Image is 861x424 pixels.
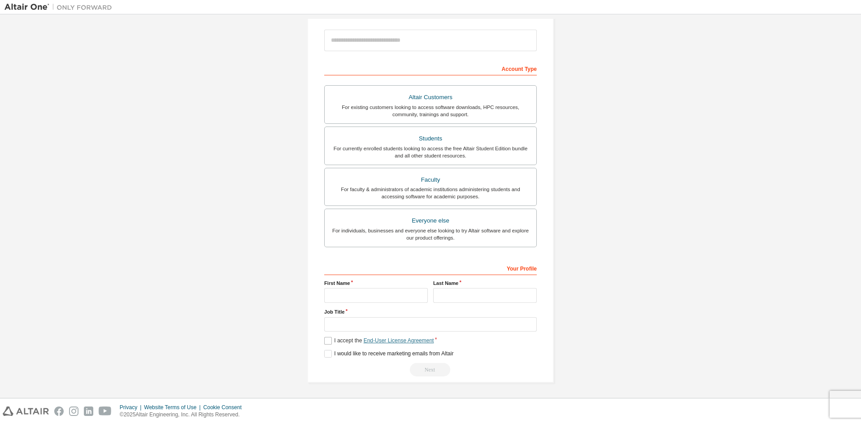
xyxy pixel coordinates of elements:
[144,404,203,411] div: Website Terms of Use
[120,411,247,419] p: © 2025 Altair Engineering, Inc. All Rights Reserved.
[330,174,531,186] div: Faculty
[69,407,78,416] img: instagram.svg
[330,186,531,200] div: For faculty & administrators of academic institutions administering students and accessing softwa...
[324,280,428,287] label: First Name
[330,132,531,145] div: Students
[330,104,531,118] div: For existing customers looking to access software downloads, HPC resources, community, trainings ...
[433,280,537,287] label: Last Name
[324,363,537,376] div: Read and acccept EULA to continue
[3,407,49,416] img: altair_logo.svg
[330,91,531,104] div: Altair Customers
[364,337,434,344] a: End-User License Agreement
[324,61,537,75] div: Account Type
[120,404,144,411] div: Privacy
[4,3,117,12] img: Altair One
[84,407,93,416] img: linkedin.svg
[330,145,531,159] div: For currently enrolled students looking to access the free Altair Student Edition bundle and all ...
[330,227,531,241] div: For individuals, businesses and everyone else looking to try Altair software and explore our prod...
[54,407,64,416] img: facebook.svg
[324,350,453,358] label: I would like to receive marketing emails from Altair
[99,407,112,416] img: youtube.svg
[324,308,537,315] label: Job Title
[324,337,434,345] label: I accept the
[330,214,531,227] div: Everyone else
[324,261,537,275] div: Your Profile
[203,404,247,411] div: Cookie Consent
